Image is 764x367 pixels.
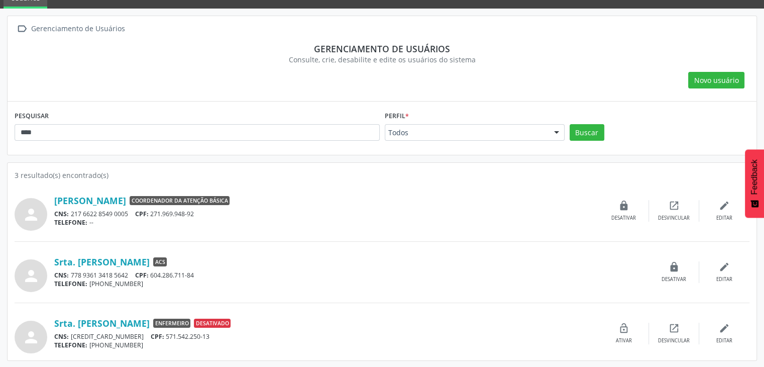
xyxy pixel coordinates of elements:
[662,276,686,283] div: Desativar
[658,337,690,344] div: Desvincular
[135,271,149,280] span: CPF:
[22,267,40,285] i: person
[29,22,127,36] div: Gerenciamento de Usuários
[658,215,690,222] div: Desvincular
[135,210,149,218] span: CPF:
[15,22,127,36] a:  Gerenciamento de Usuários
[54,271,69,280] span: CNS:
[54,280,649,288] div: [PHONE_NUMBER]
[719,323,730,334] i: edit
[54,195,126,206] a: [PERSON_NAME]
[194,319,231,328] span: Desativado
[130,196,230,205] span: Coordenador da Atenção Básica
[719,200,730,211] i: edit
[54,332,599,341] div: [CREDIT_CARD_NUMBER] 571.542.250-13
[151,332,164,341] span: CPF:
[669,200,680,211] i: open_in_new
[54,341,599,349] div: [PHONE_NUMBER]
[388,128,544,138] span: Todos
[54,271,649,280] div: 778 9361 3418 5642 604.286.711-84
[22,54,742,65] div: Consulte, crie, desabilite e edite os usuários do sistema
[745,149,764,218] button: Feedback - Mostrar pesquisa
[15,109,49,124] label: PESQUISAR
[54,332,69,341] span: CNS:
[385,109,409,124] label: Perfil
[669,261,680,272] i: lock
[618,200,629,211] i: lock
[750,159,759,195] span: Feedback
[15,22,29,36] i: 
[54,341,87,349] span: TELEFONE:
[669,323,680,334] i: open_in_new
[688,72,744,89] button: Novo usuário
[611,215,636,222] div: Desativar
[54,210,599,218] div: 217 6622 8549 0005 271.969.948-92
[54,218,87,227] span: TELEFONE:
[719,261,730,272] i: edit
[153,319,190,328] span: Enfermeiro
[22,43,742,54] div: Gerenciamento de usuários
[54,218,599,227] div: --
[616,337,632,344] div: Ativar
[618,323,629,334] i: lock_open
[54,210,69,218] span: CNS:
[716,276,732,283] div: Editar
[716,215,732,222] div: Editar
[153,257,167,266] span: ACS
[22,206,40,224] i: person
[716,337,732,344] div: Editar
[694,75,739,85] span: Novo usuário
[54,256,150,267] a: Srta. [PERSON_NAME]
[54,280,87,288] span: TELEFONE:
[54,318,150,329] a: Srta. [PERSON_NAME]
[570,124,604,141] button: Buscar
[15,170,749,180] div: 3 resultado(s) encontrado(s)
